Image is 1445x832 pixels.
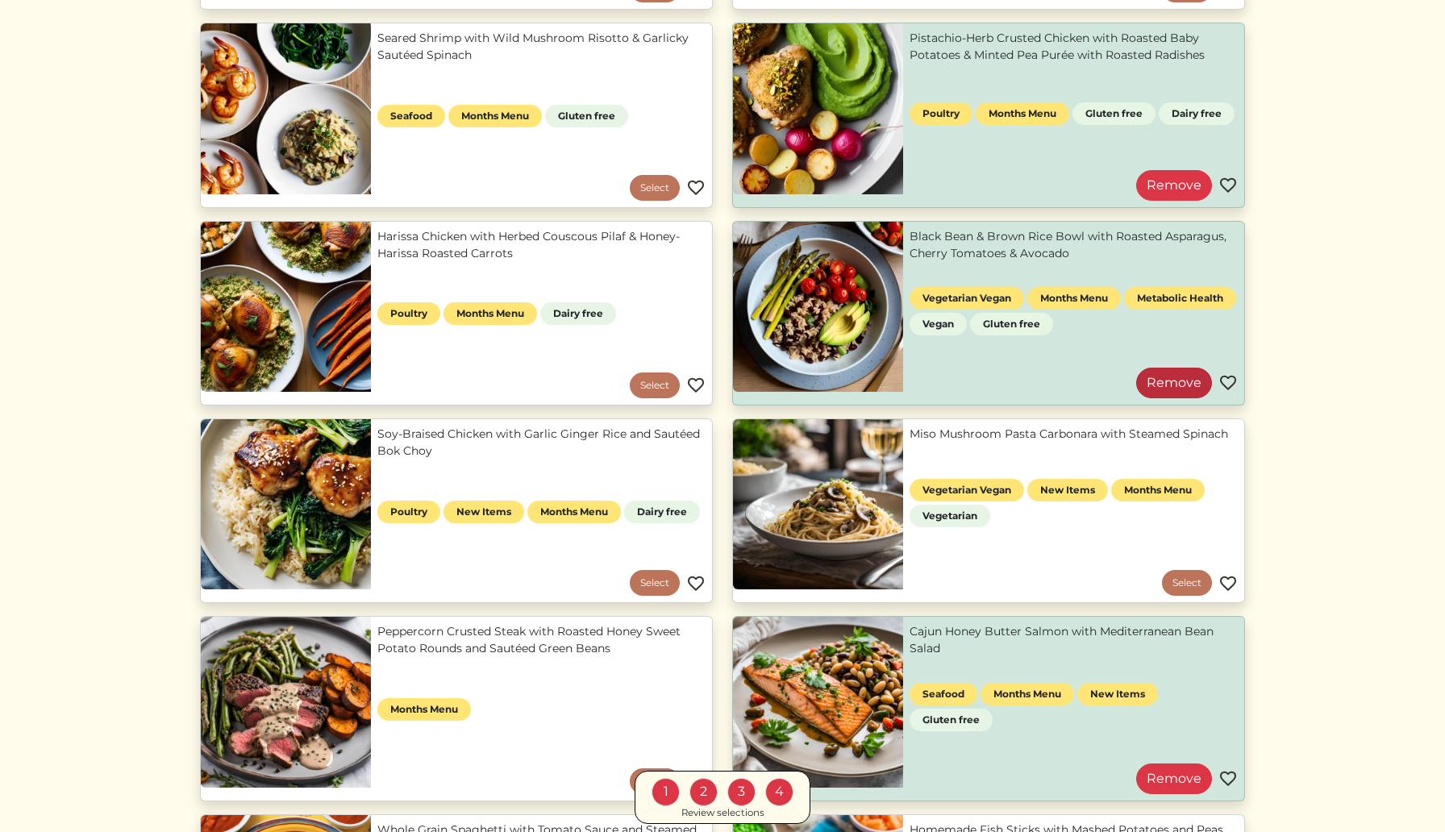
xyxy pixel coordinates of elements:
[727,777,756,805] div: 3
[686,376,706,395] img: Favorite menu item
[630,372,680,398] a: Select
[910,228,1238,262] a: Black Bean & Brown Rice Bowl with Roasted Asparagus, Cherry Tomatoes & Avocado
[1136,170,1212,201] a: Remove
[630,175,680,201] a: Select
[689,777,718,805] div: 2
[910,426,1238,443] a: Miso Mushroom Pasta Carbonara with Steamed Spinach
[1162,570,1212,596] a: Select
[1218,574,1238,593] img: Favorite menu item
[765,777,793,805] div: 4
[1218,176,1238,195] img: Favorite menu item
[635,770,810,824] a: 1 2 3 4 Review selections
[910,30,1238,64] a: Pistachio-Herb Crusted Chicken with Roasted Baby Potatoes & Minted Pea Purée with Roasted Radishes
[686,574,706,593] img: Favorite menu item
[1136,368,1212,398] a: Remove
[630,768,680,794] a: Select
[910,623,1238,657] a: Cajun Honey Butter Salmon with Mediterranean Bean Salad
[630,570,680,596] a: Select
[686,178,706,198] img: Favorite menu item
[377,426,706,460] a: Soy-Braised Chicken with Garlic Ginger Rice and Sautéed Bok Choy
[1218,373,1238,393] img: Favorite menu item
[652,777,680,805] div: 1
[377,30,706,64] a: Seared Shrimp with Wild Mushroom Risotto & Garlicky Sautéed Spinach
[1136,763,1212,794] a: Remove
[1218,769,1238,788] img: Favorite menu item
[377,228,706,262] a: Harissa Chicken with Herbed Couscous Pilaf & Honey-Harissa Roasted Carrots
[377,623,706,657] a: Peppercorn Crusted Steak with Roasted Honey Sweet Potato Rounds and Sautéed Green Beans
[681,805,764,820] div: Review selections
